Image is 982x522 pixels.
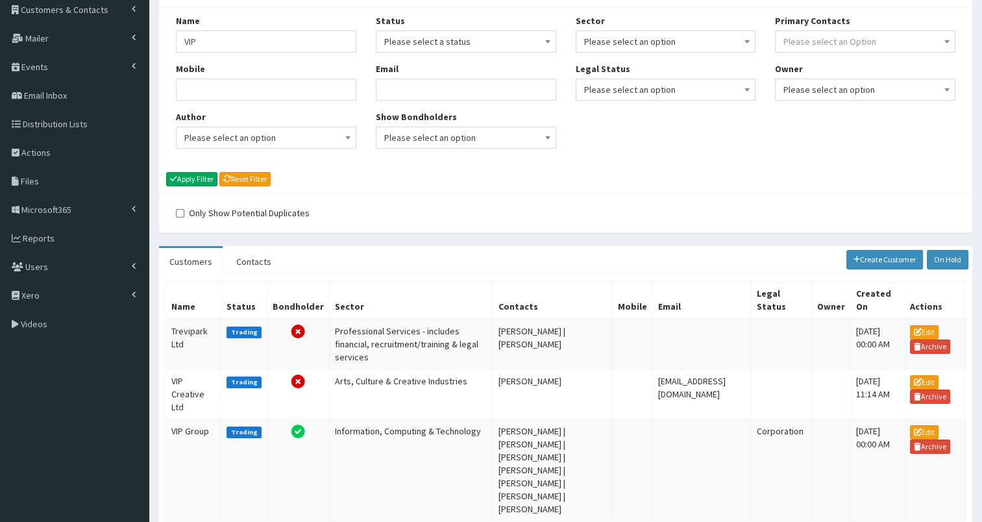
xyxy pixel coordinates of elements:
[176,110,206,123] label: Author
[653,369,752,419] td: [EMAIL_ADDRESS][DOMAIN_NAME]
[910,425,939,440] a: Edit
[23,232,55,244] span: Reports
[775,62,803,75] label: Owner
[850,319,904,369] td: [DATE] 00:00 AM
[376,127,556,149] span: Please select an option
[166,419,221,521] td: VIP Group
[576,79,756,101] span: Please select an option
[166,281,221,319] th: Name
[176,14,200,27] label: Name
[850,369,904,419] td: [DATE] 11:14 AM
[850,419,904,521] td: [DATE] 00:00 AM
[376,14,405,27] label: Status
[811,281,850,319] th: Owner
[21,290,40,301] span: Xero
[775,14,850,27] label: Primary Contacts
[493,281,613,319] th: Contacts
[184,129,348,147] span: Please select an option
[329,319,493,369] td: Professional Services - includes financial, recruitment/training & legal services
[927,250,968,269] a: On Hold
[226,248,282,275] a: Contacts
[584,32,748,51] span: Please select an option
[25,32,49,44] span: Mailer
[176,206,310,219] label: Only Show Potential Duplicates
[159,248,223,275] a: Customers
[329,419,493,521] td: Information, Computing & Technology
[653,281,752,319] th: Email
[176,127,356,149] span: Please select an option
[176,209,184,217] input: Only Show Potential Duplicates
[493,369,613,419] td: [PERSON_NAME]
[21,175,39,187] span: Files
[329,369,493,419] td: Arts, Culture & Creative Industries
[166,319,221,369] td: Trevipark Ltd
[384,32,548,51] span: Please select a status
[23,118,88,130] span: Distribution Lists
[219,172,271,186] a: Reset Filter
[376,62,399,75] label: Email
[227,427,262,438] label: Trading
[910,340,950,354] a: Archive
[584,81,748,99] span: Please select an option
[775,79,955,101] span: Please select an option
[752,281,812,319] th: Legal Status
[910,440,950,454] a: Archive
[21,147,51,158] span: Actions
[910,390,950,404] a: Archive
[576,31,756,53] span: Please select an option
[21,61,48,73] span: Events
[783,36,876,47] span: Please select an Option
[493,319,613,369] td: [PERSON_NAME] | [PERSON_NAME]
[376,110,457,123] label: Show Bondholders
[21,4,108,16] span: Customers & Contacts
[613,281,653,319] th: Mobile
[21,204,71,216] span: Microsoft365
[227,327,262,338] label: Trading
[752,419,812,521] td: Corporation
[576,14,605,27] label: Sector
[384,129,548,147] span: Please select an option
[850,281,904,319] th: Created On
[25,261,48,273] span: Users
[267,281,329,319] th: Bondholder
[21,318,47,330] span: Videos
[910,375,939,390] a: Edit
[176,62,205,75] label: Mobile
[166,369,221,419] td: VIP Creative Ltd
[329,281,493,319] th: Sector
[910,325,939,340] a: Edit
[24,90,67,101] span: Email Inbox
[376,31,556,53] span: Please select a status
[576,62,630,75] label: Legal Status
[493,419,613,521] td: [PERSON_NAME] | [PERSON_NAME] | [PERSON_NAME] | [PERSON_NAME] | [PERSON_NAME] | [PERSON_NAME] | [...
[846,250,924,269] a: Create Customer
[227,377,262,388] label: Trading
[905,281,966,319] th: Actions
[783,81,947,99] span: Please select an option
[221,281,267,319] th: Status
[166,172,217,186] button: Apply Filter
